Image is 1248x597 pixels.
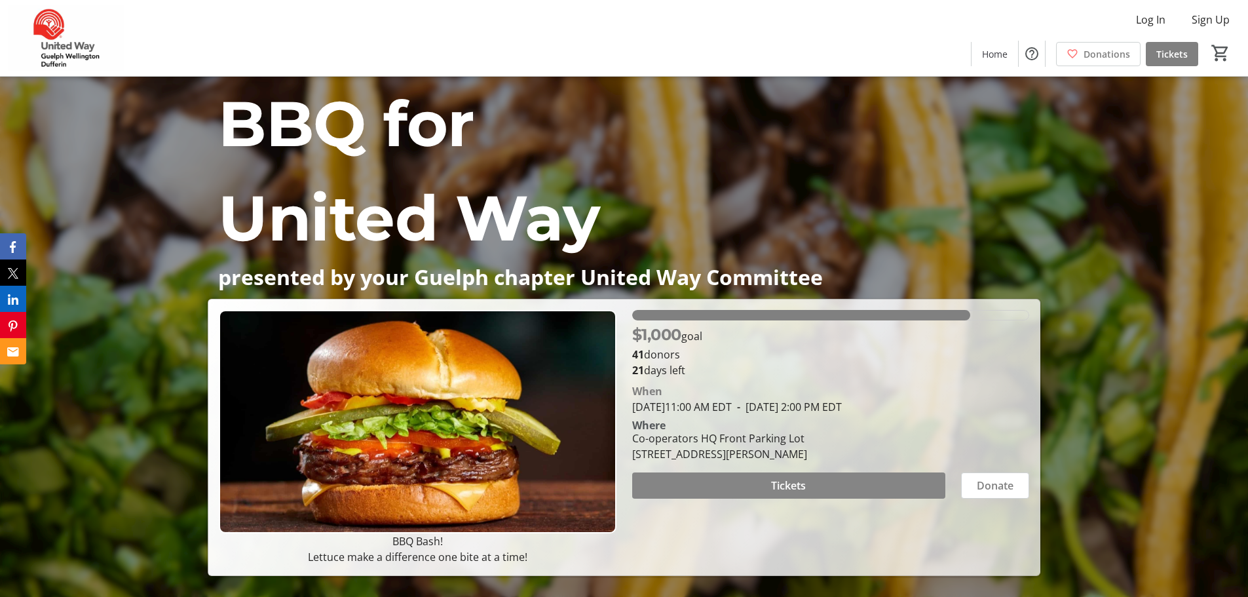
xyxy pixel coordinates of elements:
p: days left [632,362,1029,378]
button: Tickets [632,472,945,499]
button: Cart [1209,41,1232,65]
p: BBQ Bash! [219,533,616,549]
span: BBQ for [218,85,474,162]
span: [DATE] 2:00 PM EDT [732,400,842,414]
a: Home [972,42,1018,66]
span: 21 [632,363,644,377]
a: Donations [1056,42,1141,66]
div: When [632,383,662,399]
button: Sign Up [1181,9,1240,30]
div: 85.275% of fundraising goal reached [632,310,1029,320]
span: Tickets [1156,47,1188,61]
div: [STREET_ADDRESS][PERSON_NAME] [632,446,807,462]
p: donors [632,347,1029,362]
button: Log In [1125,9,1176,30]
span: $1,000 [632,325,681,344]
span: Donate [977,478,1013,493]
p: Lettuce make a difference one bite at a time! [219,549,616,565]
span: Home [982,47,1008,61]
span: Log In [1136,12,1165,28]
a: Tickets [1146,42,1198,66]
div: Where [632,420,666,431]
span: [DATE] 11:00 AM EDT [632,400,732,414]
button: Help [1019,41,1045,67]
b: 41 [632,347,644,362]
span: Donations [1084,47,1130,61]
img: Campaign CTA Media Photo [219,310,616,533]
span: - [732,400,746,414]
img: United Way Guelph Wellington Dufferin's Logo [8,5,124,71]
div: Co-operators HQ Front Parking Lot [632,431,807,446]
p: presented by your Guelph chapter United Way Committee [218,265,1029,288]
span: Tickets [771,478,806,493]
span: Sign Up [1192,12,1230,28]
p: goal [632,323,702,347]
span: United Way [218,180,599,256]
button: Donate [961,472,1029,499]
